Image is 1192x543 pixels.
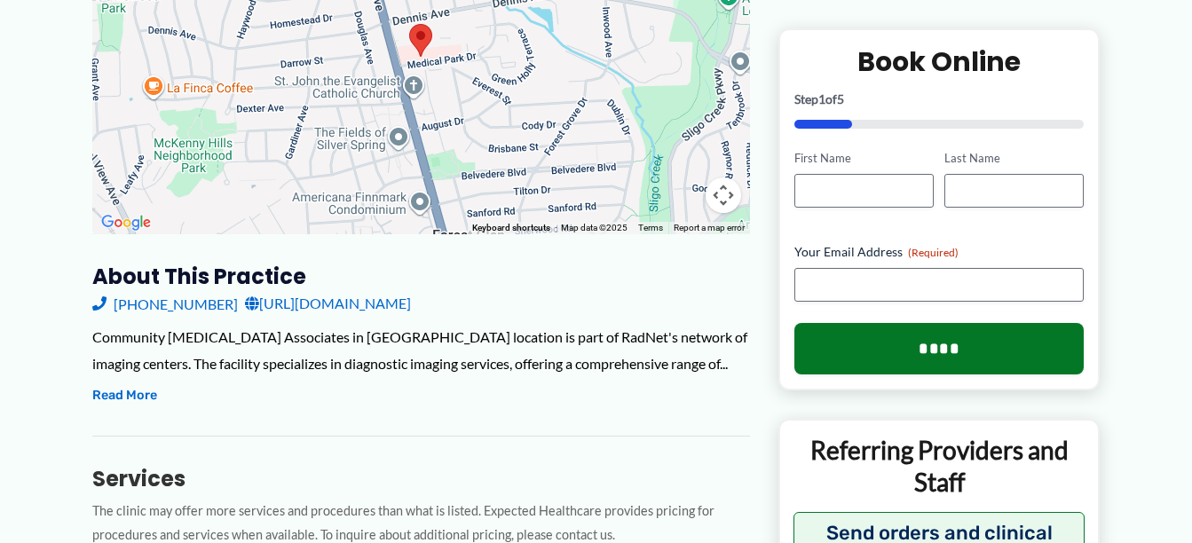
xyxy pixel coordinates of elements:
[92,290,238,317] a: [PHONE_NUMBER]
[97,211,155,234] a: Open this area in Google Maps (opens a new window)
[837,91,844,106] span: 5
[92,263,750,290] h3: About this practice
[561,223,628,232] span: Map data ©2025
[638,223,663,232] a: Terms (opens in new tab)
[944,150,1084,167] label: Last Name
[794,150,934,167] label: First Name
[245,290,411,317] a: [URL][DOMAIN_NAME]
[92,465,750,492] h3: Services
[818,91,825,106] span: 1
[674,223,745,232] a: Report a map error
[794,243,1085,261] label: Your Email Address
[794,93,1085,106] p: Step of
[794,44,1085,79] h2: Book Online
[472,222,550,234] button: Keyboard shortcuts
[793,434,1085,499] p: Referring Providers and Staff
[908,246,959,259] span: (Required)
[706,177,741,213] button: Map camera controls
[92,324,750,376] div: Community [MEDICAL_DATA] Associates in [GEOGRAPHIC_DATA] location is part of RadNet's network of ...
[97,211,155,234] img: Google
[92,385,157,406] button: Read More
